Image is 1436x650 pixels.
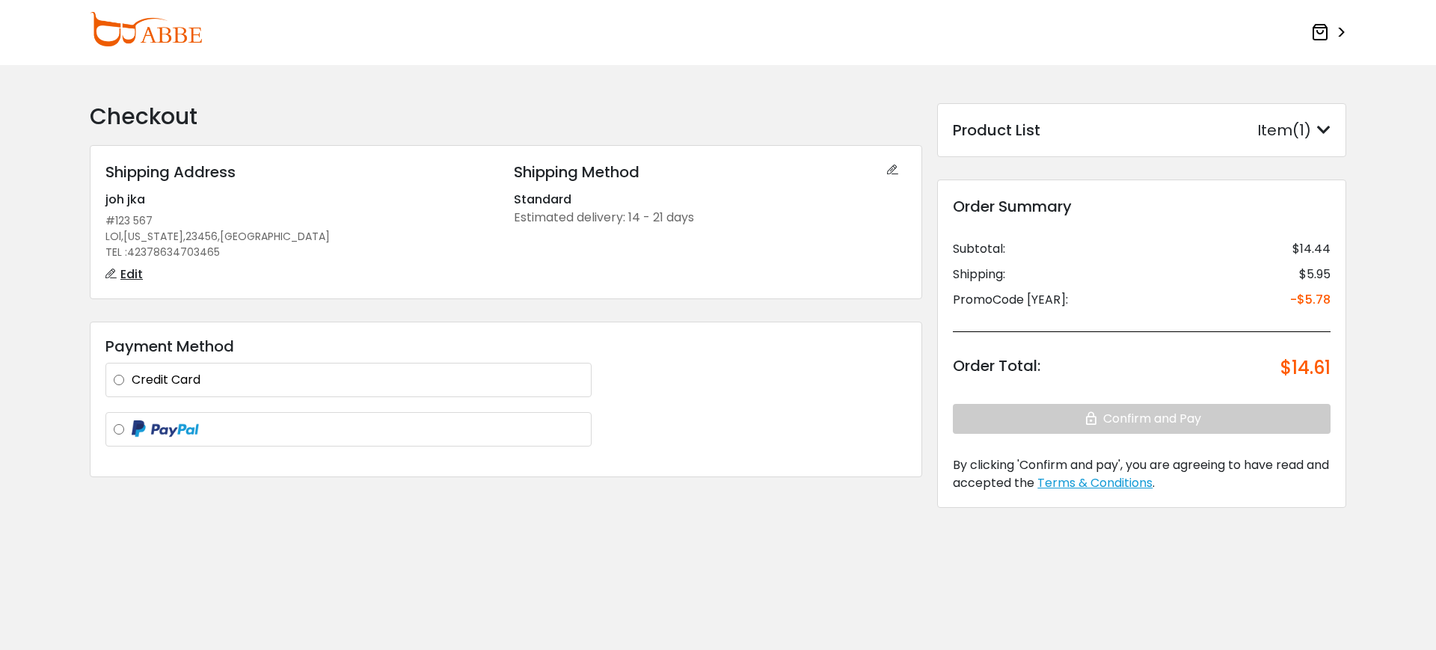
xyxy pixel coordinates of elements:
div: Product List [953,119,1040,141]
span: > [1332,19,1346,46]
div: , , , [105,229,499,245]
span: 23456 [185,229,218,245]
span: Terms & Conditions [1037,474,1153,491]
span: Edit [120,266,143,283]
img: paypal-logo.png [132,420,199,438]
div: Shipping: [953,266,1005,283]
h2: Checkout [90,103,922,130]
span: 42378634703465 [127,245,220,260]
div: $14.44 [1292,240,1331,258]
div: Shipping Address [105,161,499,183]
span: [GEOGRAPHIC_DATA] [220,229,330,245]
span: By clicking 'Confirm and pay', you are agreeing to have read and accepted the [953,456,1329,491]
h3: Payment Method [105,337,906,355]
div: Shipping Method [514,161,907,183]
div: Order Summary [953,195,1331,218]
div: -$5.78 [1290,291,1331,309]
div: . [953,456,1331,492]
a: > [1311,19,1346,46]
label: Credit Card [132,371,583,389]
div: Item(1) [1257,119,1331,141]
span: jka [127,191,145,208]
span: [US_STATE] [123,229,183,245]
div: $5.95 [1299,266,1331,283]
span: LOl [105,229,121,245]
img: abbeglasses.com [90,12,202,46]
div: Estimated delivery: 14 - 21 days [514,209,907,227]
div: TEL : [105,245,499,260]
div: $14.61 [1280,355,1331,381]
div: Order Total: [953,355,1040,381]
span: #123 567 [105,213,153,228]
span: joh [105,191,124,208]
div: Standard [514,191,907,209]
div: PromoCode [YEAR]: [953,291,1068,309]
div: Subtotal: [953,240,1005,258]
